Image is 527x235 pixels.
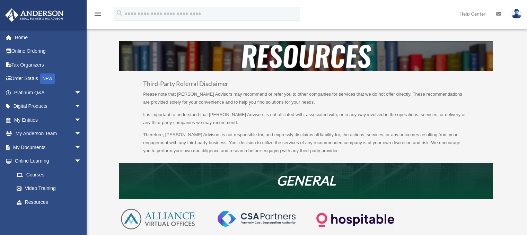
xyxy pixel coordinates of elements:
[10,182,92,195] a: Video Training
[143,81,469,90] h3: Third-Party Referral Disclaimer
[316,207,394,233] img: Logo-transparent-dark
[10,168,92,182] a: Courses
[511,9,522,19] img: User Pic
[5,72,92,86] a: Order StatusNEW
[5,140,92,154] a: My Documentsarrow_drop_down
[143,111,469,131] p: It is important to understand that [PERSON_NAME] Advisors is not affiliated with, associated with...
[74,86,88,100] span: arrow_drop_down
[5,99,92,113] a: Digital Productsarrow_drop_down
[3,8,66,22] img: Anderson Advisors Platinum Portal
[74,140,88,155] span: arrow_drop_down
[143,131,469,155] p: Therefore, [PERSON_NAME] Advisors is not responsible for, and expressly disclaims all liability f...
[276,172,336,188] em: GENERAL
[74,99,88,114] span: arrow_drop_down
[5,44,92,58] a: Online Ordering
[119,207,197,231] img: AVO-logo-1-color
[5,86,92,99] a: Platinum Q&Aarrow_drop_down
[119,41,493,70] img: resources-header
[74,113,88,127] span: arrow_drop_down
[40,73,55,84] div: NEW
[5,31,92,44] a: Home
[74,154,88,168] span: arrow_drop_down
[74,127,88,141] span: arrow_drop_down
[94,10,102,18] i: menu
[5,127,92,141] a: My Anderson Teamarrow_drop_down
[218,211,296,227] img: CSA-partners-Formerly-Cost-Segregation-Authority
[10,195,88,209] a: Resources
[143,90,469,111] p: Please note that [PERSON_NAME] Advisors may recommend or refer you to other companies for service...
[116,9,123,17] i: search
[5,209,92,223] a: Billingarrow_drop_down
[94,12,102,18] a: menu
[5,113,92,127] a: My Entitiesarrow_drop_down
[5,154,92,168] a: Online Learningarrow_drop_down
[5,58,92,72] a: Tax Organizers
[74,209,88,223] span: arrow_drop_down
